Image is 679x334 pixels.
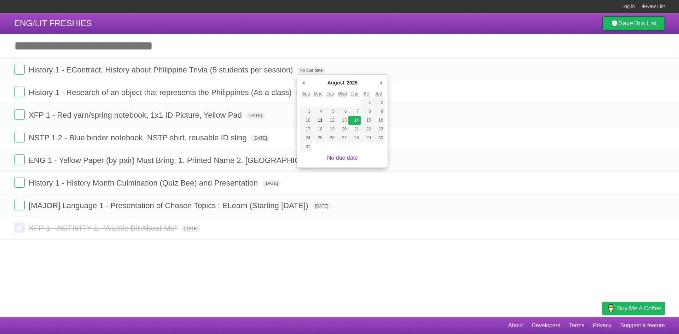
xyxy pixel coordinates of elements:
[336,107,348,116] button: 6
[300,125,312,134] button: 17
[373,134,385,142] button: 30
[622,64,635,76] label: Star task
[324,107,336,116] button: 5
[314,91,323,96] abbr: Monday
[346,77,359,88] div: 2025
[324,125,336,134] button: 19
[348,125,360,134] button: 21
[300,107,312,116] button: 3
[14,177,25,188] label: Done
[29,224,179,233] span: XFP 1 - ACTIVITY 1: "A Little Bit About Me"
[602,302,665,315] a: Buy me a coffee
[300,77,307,88] button: Previous Month
[622,177,635,189] label: Star task
[14,132,25,142] label: Done
[312,107,324,116] button: 4
[338,91,347,96] abbr: Wednesday
[348,116,360,125] button: 14
[29,201,310,210] span: [MAJOR] Language 1 - Presentation of Chosen Topics : ELearn (Starting [DATE])
[361,107,373,116] button: 8
[327,91,334,96] abbr: Tuesday
[348,134,360,142] button: 28
[508,319,523,332] a: About
[29,133,249,142] span: NSTP 1.2 - Blue binder notebook, NSTP shirt, reusable ID sling
[378,77,385,88] button: Next Month
[361,98,373,107] button: 1
[622,132,635,143] label: Star task
[602,16,665,30] a: SaveThis List
[373,98,385,107] button: 2
[302,91,310,96] abbr: Sunday
[300,116,312,125] button: 10
[336,125,348,134] button: 20
[373,125,385,134] button: 23
[364,91,369,96] abbr: Friday
[373,107,385,116] button: 9
[622,154,635,166] label: Star task
[633,20,657,27] b: This List
[262,180,281,187] span: [DATE]
[14,18,92,28] span: ENG/LIT FRESHIES
[532,319,560,332] a: Developers
[348,107,360,116] button: 7
[622,87,635,98] label: Star task
[297,67,325,74] span: No due date
[14,222,25,233] label: Done
[361,134,373,142] button: 29
[361,125,373,134] button: 22
[622,109,635,121] label: Star task
[14,109,25,120] label: Done
[336,116,348,125] button: 13
[327,155,358,161] a: No due date
[351,91,359,96] abbr: Thursday
[29,111,244,119] span: XFP 1 - Red yarn/spring notebook, 1x1 ID Picture, Yellow Pad
[181,225,201,232] span: [DATE]
[373,116,385,125] button: 16
[29,65,295,74] span: History 1 - EContract, History about Philippine Trivia (5 students per session)
[14,87,25,97] label: Done
[324,116,336,125] button: 12
[622,200,635,211] label: Star task
[296,90,315,96] span: [DATE]
[324,134,336,142] button: 26
[593,319,611,332] a: Privacy
[376,91,382,96] abbr: Saturday
[617,302,661,315] span: Buy me a coffee
[312,203,331,209] span: [DATE]
[29,88,293,97] span: History 1 - Research of an object that represents the Philippines (As a class)
[312,125,324,134] button: 18
[312,116,324,125] button: 11
[569,319,585,332] a: Terms
[336,134,348,142] button: 27
[14,154,25,165] label: Done
[361,116,373,125] button: 15
[29,156,328,165] span: ENG 1 - Yellow Paper (by pair) Must Bring: 1. Printed Name 2. [GEOGRAPHIC_DATA]
[14,200,25,210] label: Done
[300,142,312,151] button: 31
[29,178,260,187] span: History 1 - History Month Culmination (Quiz Bee) and Presentation
[312,134,324,142] button: 25
[251,135,270,141] span: [DATE]
[14,64,25,75] label: Done
[620,319,665,332] a: Suggest a feature
[300,134,312,142] button: 24
[246,112,265,119] span: [DATE]
[326,77,346,88] div: August
[606,302,615,314] img: Buy me a coffee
